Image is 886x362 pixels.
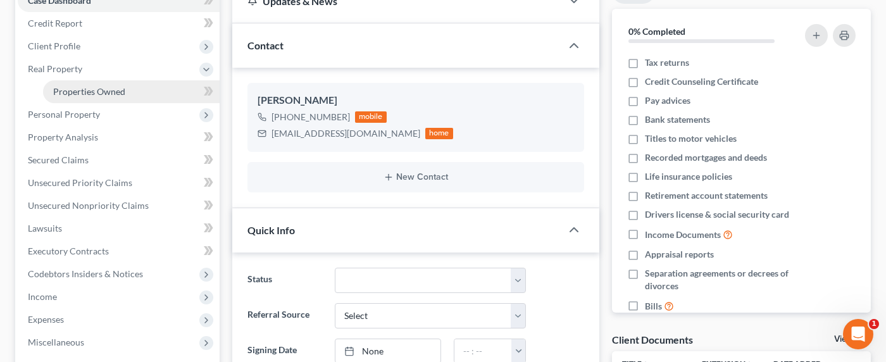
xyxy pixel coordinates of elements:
span: Quick Info [247,224,295,236]
span: Unsecured Priority Claims [28,177,132,188]
span: Personal Property [28,109,100,120]
span: Income [28,291,57,302]
a: Unsecured Priority Claims [18,172,220,194]
span: 1 [869,319,879,329]
span: Income Documents [645,228,721,241]
div: home [425,128,453,139]
span: Secured Claims [28,154,89,165]
strong: 0% Completed [628,26,685,37]
span: Bank statements [645,113,710,126]
a: Credit Report [18,12,220,35]
span: Client Profile [28,41,80,51]
div: mobile [355,111,387,123]
span: Drivers license & social security card [645,208,789,221]
span: Pay advices [645,94,690,107]
span: Executory Contracts [28,246,109,256]
span: Credit Counseling Certificate [645,75,758,88]
span: Lawsuits [28,223,62,234]
span: Unsecured Nonpriority Claims [28,200,149,211]
a: Executory Contracts [18,240,220,263]
label: Status [241,268,328,293]
span: Contact [247,39,284,51]
a: Property Analysis [18,126,220,149]
span: Life insurance policies [645,170,732,183]
a: View All [834,335,866,344]
span: Recorded mortgages and deeds [645,151,767,164]
span: Bills [645,300,662,313]
div: [EMAIL_ADDRESS][DOMAIN_NAME] [271,127,420,140]
a: Secured Claims [18,149,220,172]
span: Property Analysis [28,132,98,142]
button: New Contact [258,172,574,182]
span: Appraisal reports [645,248,714,261]
a: Lawsuits [18,217,220,240]
span: Separation agreements or decrees of divorces [645,267,796,292]
iframe: Intercom live chat [843,319,873,349]
span: Titles to motor vehicles [645,132,737,145]
span: Tax returns [645,56,689,69]
span: Miscellaneous [28,337,84,347]
a: Properties Owned [43,80,220,103]
span: Expenses [28,314,64,325]
a: Unsecured Nonpriority Claims [18,194,220,217]
div: [PHONE_NUMBER] [271,111,350,123]
span: Codebtors Insiders & Notices [28,268,143,279]
span: Properties Owned [53,86,125,97]
div: [PERSON_NAME] [258,93,574,108]
span: Retirement account statements [645,189,768,202]
span: Real Property [28,63,82,74]
label: Referral Source [241,303,328,328]
span: Credit Report [28,18,82,28]
div: Client Documents [612,333,693,346]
